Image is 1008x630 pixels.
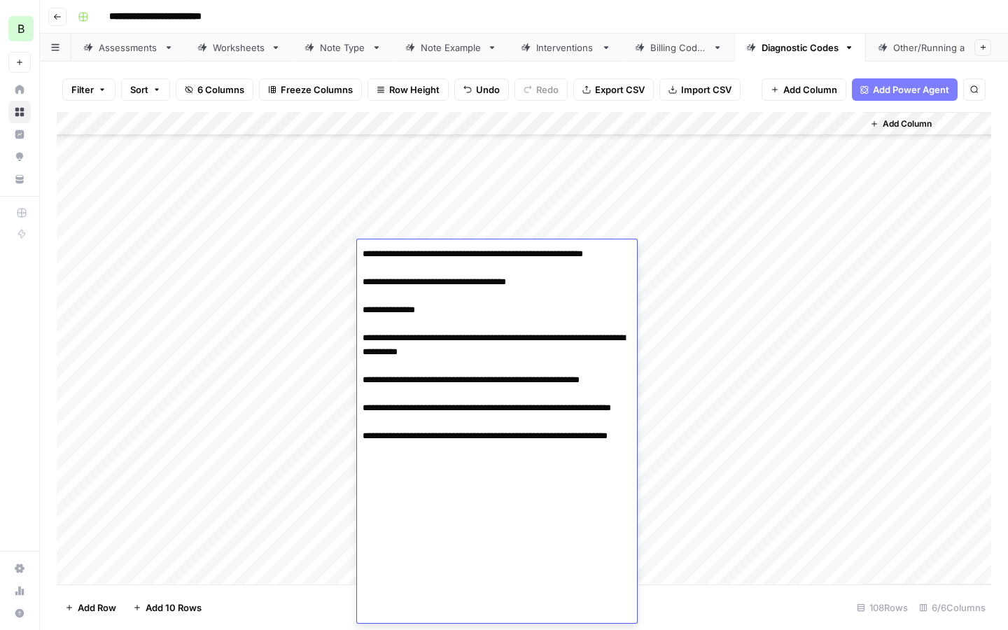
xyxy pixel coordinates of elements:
[454,78,509,101] button: Undo
[367,78,449,101] button: Row Height
[57,596,125,619] button: Add Row
[536,41,596,55] div: Interventions
[121,78,170,101] button: Sort
[476,83,500,97] span: Undo
[130,83,148,97] span: Sort
[762,41,839,55] div: Diagnostic Codes
[514,78,568,101] button: Redo
[320,41,366,55] div: Note Type
[185,34,293,62] a: Worksheets
[8,123,31,146] a: Insights
[536,83,559,97] span: Redo
[293,34,393,62] a: Note Type
[8,146,31,168] a: Opportunities
[8,101,31,123] a: Browse
[734,34,866,62] a: Diagnostic Codes
[259,78,362,101] button: Freeze Columns
[873,83,949,97] span: Add Power Agent
[421,41,482,55] div: Note Example
[623,34,734,62] a: Billing Codes
[62,78,115,101] button: Filter
[71,34,185,62] a: Assessments
[595,83,645,97] span: Export CSV
[389,83,440,97] span: Row Height
[125,596,210,619] button: Add 10 Rows
[146,601,202,615] span: Add 10 Rows
[893,41,1003,55] div: Other/Running a Practice
[509,34,623,62] a: Interventions
[8,11,31,46] button: Workspace: Blueprint
[281,83,353,97] span: Freeze Columns
[650,41,707,55] div: Billing Codes
[8,168,31,190] a: Your Data
[176,78,253,101] button: 6 Columns
[99,41,158,55] div: Assessments
[8,580,31,602] a: Usage
[864,115,937,133] button: Add Column
[8,78,31,101] a: Home
[851,596,913,619] div: 108 Rows
[659,78,741,101] button: Import CSV
[213,41,265,55] div: Worksheets
[393,34,509,62] a: Note Example
[573,78,654,101] button: Export CSV
[883,118,932,130] span: Add Column
[681,83,731,97] span: Import CSV
[783,83,837,97] span: Add Column
[71,83,94,97] span: Filter
[913,596,991,619] div: 6/6 Columns
[8,557,31,580] a: Settings
[8,602,31,624] button: Help + Support
[762,78,846,101] button: Add Column
[852,78,958,101] button: Add Power Agent
[197,83,244,97] span: 6 Columns
[78,601,116,615] span: Add Row
[17,20,24,37] span: B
